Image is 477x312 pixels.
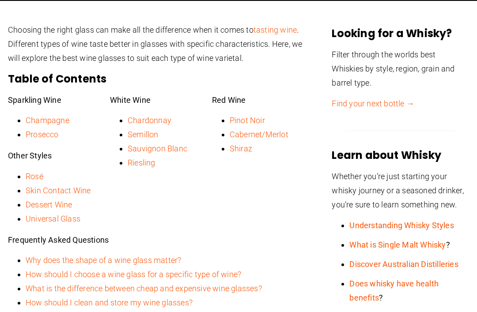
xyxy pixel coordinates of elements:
[349,240,450,249] span: ?
[26,298,193,307] a: How should I clean and store my wine glasses?
[332,169,469,212] p: Whether you’re just starting your whisky journey or a seasoned drinker, you’re sure to learn some...
[26,186,91,195] a: Skin Contact Wine
[8,72,312,86] h3: Table of Contents
[26,172,43,181] a: Rosé
[349,240,446,249] a: What is Single Malt Whisky
[26,270,241,279] a: How should I choose a wine glass for a specific type of wine?
[26,284,262,293] a: What is the difference between cheap and expensive wine glasses?
[349,221,454,230] a: Understanding Whisky Styles
[128,158,155,167] a: Riesling
[230,144,252,153] a: Shiraz
[332,48,469,90] p: Filter through the worlds best Whiskies by style, region, grain and barrel type.
[332,99,414,108] a: Find your next bottle →
[26,200,72,209] a: Dessert Wine
[332,148,469,162] h3: Learn about Whisky
[128,116,171,125] a: Chardonnay
[349,259,458,269] a: Discover Australian Distilleries
[26,256,181,265] a: Why does the shape of a wine glass matter?
[128,144,187,153] a: Sauvignon Blanc
[254,25,297,34] a: tasting wine
[349,279,439,302] span: ?
[26,130,59,139] a: Prosecco
[26,214,80,223] a: Universal Glass
[26,116,69,125] a: Champagne
[110,95,158,105] strong: White Wine
[8,235,109,244] strong: Frequently Asked Questions
[212,95,253,105] strong: Red Wine
[128,130,159,139] a: Semillon
[8,23,312,65] p: Choosing the right glass can make all the difference when it comes to . Different types of wine t...
[332,26,469,41] h3: Looking for a Whisky?
[230,116,265,125] a: Pinot Noir
[230,130,288,139] a: Cabernet/Merlot
[349,279,439,302] a: Does whisky have health benefits
[8,151,59,160] strong: Other Styles
[8,95,68,105] strong: Sparkling Wine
